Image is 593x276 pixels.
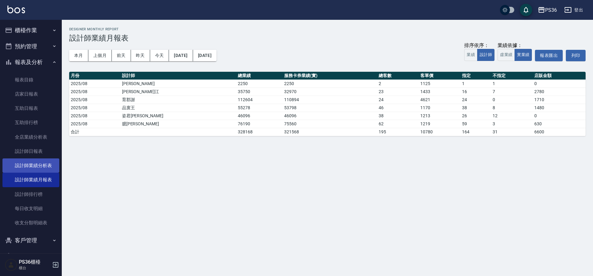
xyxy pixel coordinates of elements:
button: 業績 [464,49,477,61]
button: 設計師 [477,49,494,61]
td: 1 [461,80,491,88]
button: 實業績 [515,49,532,61]
td: 76190 [236,120,283,128]
h3: 設計師業績月報表 [69,34,586,42]
td: 4621 [419,96,461,104]
td: 8 [491,104,533,112]
td: 1433 [419,88,461,96]
a: 設計師日報表 [2,144,59,158]
td: 3 [491,120,533,128]
button: 登出 [562,4,586,16]
td: 10780 [419,128,461,136]
button: 本月 [69,50,88,61]
td: 2780 [533,88,586,96]
div: 業績依據： [498,42,532,49]
button: 虛業績 [498,49,515,61]
a: 設計師排行榜 [2,187,59,201]
div: 排序依序： [464,42,494,49]
button: [DATE] [193,50,217,61]
th: 不指定 [491,72,533,80]
td: 2 [377,80,419,88]
td: 2025/08 [69,88,120,96]
td: 630 [533,120,586,128]
th: 店販金額 [533,72,586,80]
td: 24 [461,96,491,104]
th: 客單價 [419,72,461,80]
button: 客戶管理 [2,232,59,248]
td: 53798 [283,104,377,112]
th: 設計師 [120,72,236,80]
td: 328168 [236,128,283,136]
td: 0 [491,96,533,104]
td: 32970 [283,88,377,96]
button: 列印 [566,50,586,61]
button: 報表及分析 [2,54,59,70]
button: 預約管理 [2,38,59,54]
td: 62 [377,120,419,128]
td: 55278 [236,104,283,112]
td: 1213 [419,112,461,120]
td: 2025/08 [69,112,120,120]
a: 互助日報表 [2,101,59,115]
td: 164 [461,128,491,136]
td: 品寰王 [120,104,236,112]
a: 每日收支明細 [2,201,59,216]
td: 195 [377,128,419,136]
td: 26 [461,112,491,120]
button: 員工及薪資 [2,248,59,265]
a: 互助排行榜 [2,115,59,130]
th: 指定 [461,72,491,80]
td: 6600 [533,128,586,136]
td: 2025/08 [69,104,120,112]
a: 報表目錄 [2,73,59,87]
td: [PERSON_NAME]江 [120,88,236,96]
td: 38 [377,112,419,120]
button: 昨天 [131,50,150,61]
button: 櫃檯作業 [2,22,59,38]
button: save [520,4,532,16]
th: 月份 [69,72,120,80]
td: 1480 [533,104,586,112]
td: 46096 [236,112,283,120]
td: 合計 [69,128,120,136]
th: 服務卡券業績(實) [283,72,377,80]
button: 上個月 [88,50,112,61]
td: 0 [533,112,586,120]
th: 總客數 [377,72,419,80]
a: 設計師業績分析表 [2,158,59,173]
td: 110894 [283,96,377,104]
td: 24 [377,96,419,104]
button: 前天 [112,50,131,61]
h5: PS36櫃檯 [19,259,50,265]
img: Person [5,259,17,271]
td: [PERSON_NAME] [120,80,236,88]
td: 育郡謝 [120,96,236,104]
td: 16 [461,88,491,96]
td: 1 [491,80,533,88]
td: 75560 [283,120,377,128]
p: 櫃台 [19,265,50,271]
td: 2025/08 [69,120,120,128]
td: 2025/08 [69,96,120,104]
td: 1125 [419,80,461,88]
td: 46 [377,104,419,112]
td: 23 [377,88,419,96]
td: 1710 [533,96,586,104]
a: 收支分類明細表 [2,216,59,230]
td: 1219 [419,120,461,128]
td: 臆[PERSON_NAME] [120,120,236,128]
button: PS36 [535,4,559,16]
table: a dense table [69,72,586,136]
img: Logo [7,6,25,13]
td: 2250 [236,80,283,88]
button: 報表匯出 [535,50,563,61]
button: 今天 [150,50,169,61]
td: 0 [533,80,586,88]
td: 1170 [419,104,461,112]
a: 設計師業績月報表 [2,173,59,187]
td: 321568 [283,128,377,136]
td: 38 [461,104,491,112]
td: 12 [491,112,533,120]
td: 59 [461,120,491,128]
